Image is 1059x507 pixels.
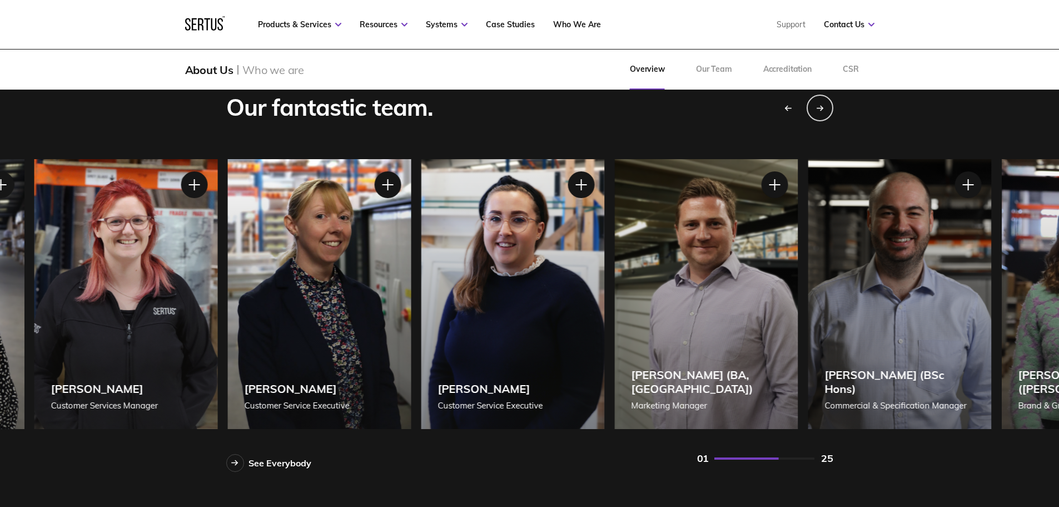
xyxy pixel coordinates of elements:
a: See Everybody [226,454,311,472]
a: Systems [426,19,468,29]
div: Customer Service Executive [244,399,349,412]
div: 25 [821,452,833,465]
div: Who we are [242,63,304,77]
a: Resources [360,19,407,29]
div: About Us [185,63,233,77]
div: See Everybody [248,457,311,469]
div: Marketing Manager [631,399,781,412]
div: Previous slide [774,95,801,121]
a: Products & Services [258,19,341,29]
div: Customer Service Executive [437,399,543,412]
div: Our fantastic team. [226,93,434,122]
div: [PERSON_NAME] [51,382,157,396]
div: [PERSON_NAME] (BSc Hons) [824,368,975,396]
a: CSR [827,50,874,90]
a: Accreditation [748,50,827,90]
iframe: Chat Widget [859,378,1059,507]
a: Who We Are [553,19,601,29]
div: [PERSON_NAME] [437,382,543,396]
div: 01 [697,452,709,465]
div: [PERSON_NAME] [244,382,349,396]
a: Case Studies [486,19,535,29]
div: Customer Services Manager [51,399,157,412]
a: Our Team [680,50,748,90]
a: Contact Us [824,19,874,29]
a: Support [777,19,806,29]
div: Commercial & Specification Manager [824,399,975,412]
div: [PERSON_NAME] (BA, [GEOGRAPHIC_DATA]) [631,368,781,396]
div: Next slide [807,95,833,121]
